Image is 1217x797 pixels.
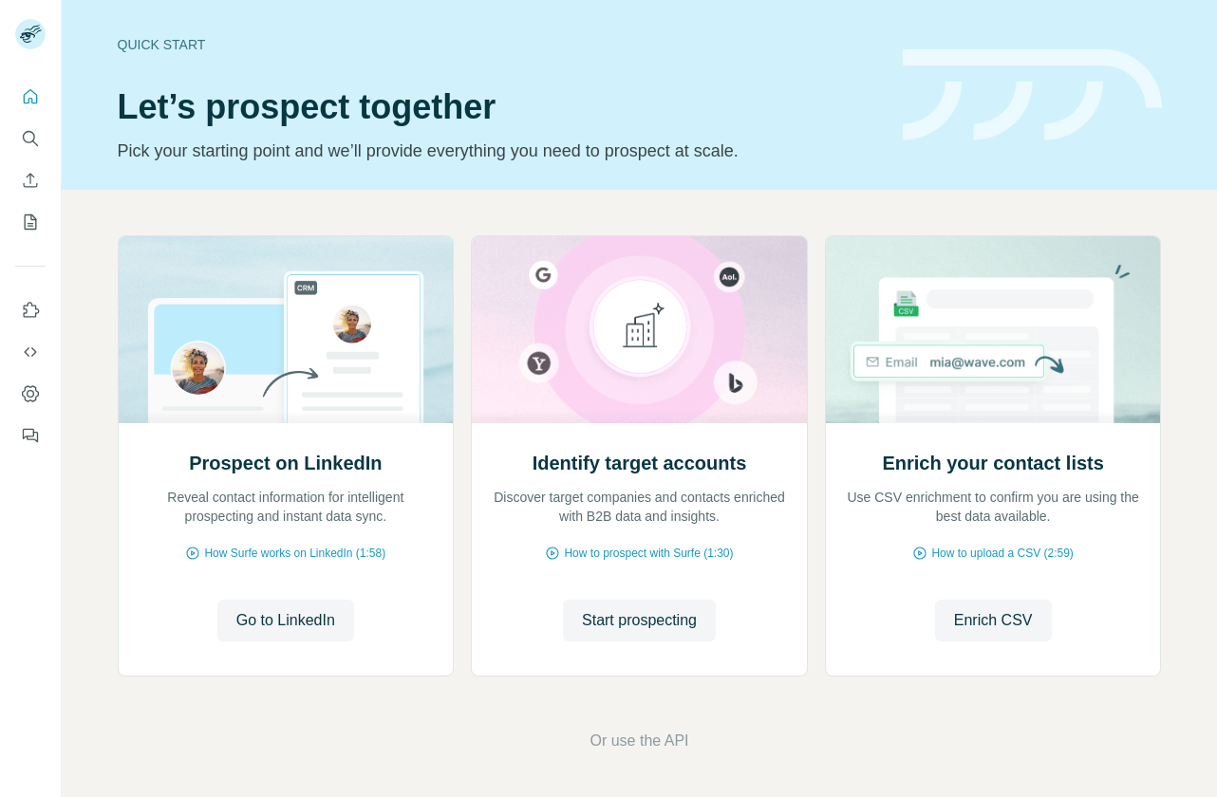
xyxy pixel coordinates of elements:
[533,450,747,476] h2: Identify target accounts
[882,450,1103,476] h2: Enrich your contact lists
[15,205,46,239] button: My lists
[204,545,385,562] span: How Surfe works on LinkedIn (1:58)
[845,488,1142,526] p: Use CSV enrichment to confirm you are using the best data available.
[564,545,733,562] span: How to prospect with Surfe (1:30)
[15,377,46,411] button: Dashboard
[138,488,435,526] p: Reveal contact information for intelligent prospecting and instant data sync.
[118,88,880,126] h1: Let’s prospect together
[15,80,46,114] button: Quick start
[471,236,808,423] img: Identify target accounts
[931,545,1073,562] span: How to upload a CSV (2:59)
[15,121,46,156] button: Search
[15,163,46,197] button: Enrich CSV
[590,730,688,752] button: Or use the API
[15,293,46,327] button: Use Surfe on LinkedIn
[189,450,382,476] h2: Prospect on LinkedIn
[236,609,335,632] span: Go to LinkedIn
[15,418,46,453] button: Feedback
[118,35,880,54] div: Quick start
[491,488,788,526] p: Discover target companies and contacts enriched with B2B data and insights.
[118,236,455,423] img: Prospect on LinkedIn
[825,236,1162,423] img: Enrich your contact lists
[935,600,1052,641] button: Enrich CSV
[582,609,697,632] span: Start prospecting
[903,49,1162,141] img: banner
[954,609,1033,632] span: Enrich CSV
[563,600,716,641] button: Start prospecting
[118,138,880,164] p: Pick your starting point and we’ll provide everything you need to prospect at scale.
[217,600,354,641] button: Go to LinkedIn
[15,335,46,369] button: Use Surfe API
